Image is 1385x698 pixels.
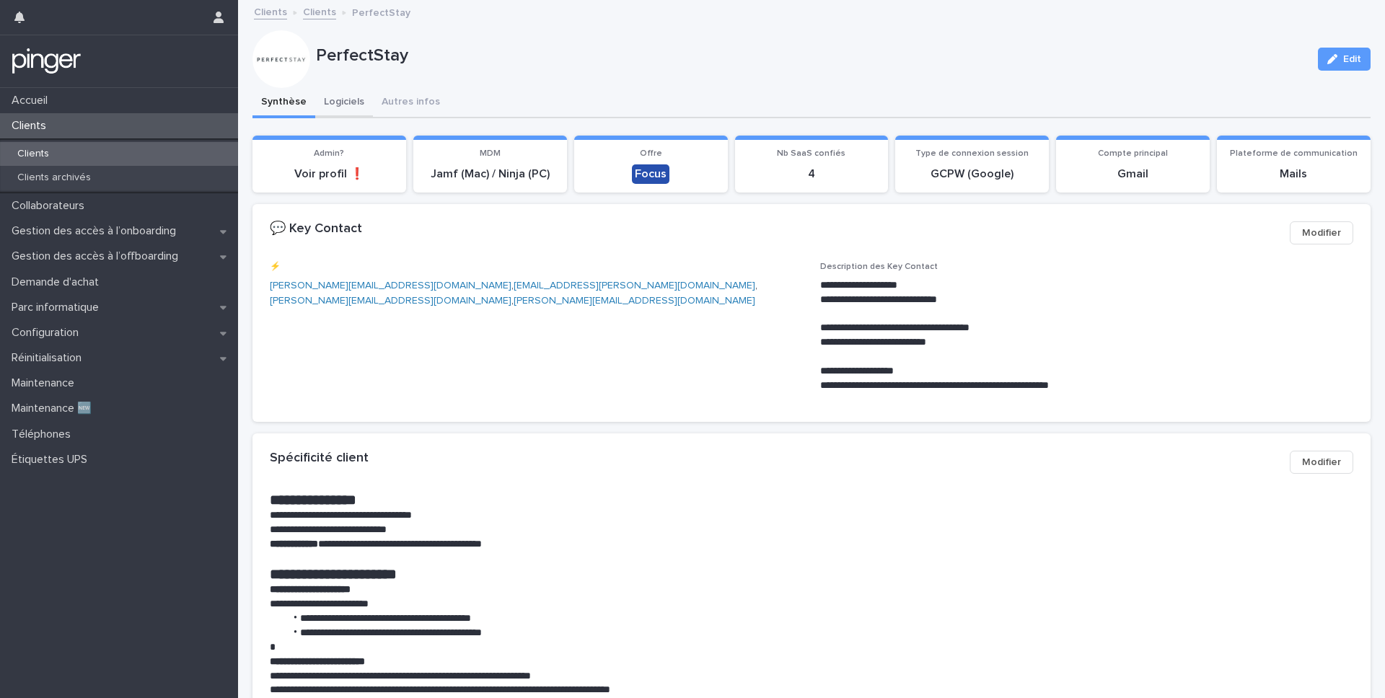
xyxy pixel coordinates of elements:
img: mTgBEunGTSyRkCgitkcU [12,47,82,76]
div: Focus [632,164,669,184]
span: Modifier [1302,226,1341,240]
p: Gestion des accès à l’offboarding [6,249,190,263]
span: Nb SaaS confiés [777,149,845,158]
p: Voir profil ❗ [261,167,397,181]
button: Edit [1318,48,1371,71]
p: Collaborateurs [6,199,96,213]
button: Autres infos [373,88,449,118]
p: PerfectStay [352,4,410,19]
p: Maintenance 🆕 [6,402,103,415]
p: Réinitialisation [6,351,93,365]
span: Type de connexion session [915,149,1029,158]
span: Admin? [314,149,344,158]
button: Logiciels [315,88,373,118]
span: Description des Key Contact [820,262,938,271]
a: [PERSON_NAME][EMAIL_ADDRESS][DOMAIN_NAME] [270,280,511,291]
p: Clients [6,119,58,133]
p: 4 [744,167,880,181]
span: Plateforme de communication [1230,149,1358,158]
p: Configuration [6,326,90,340]
p: Parc informatique [6,301,110,314]
p: Gmail [1065,167,1201,181]
a: Clients [254,3,287,19]
span: Modifier [1302,455,1341,469]
p: Accueil [6,94,59,107]
a: [PERSON_NAME][EMAIL_ADDRESS][DOMAIN_NAME] [270,296,511,306]
p: Maintenance [6,376,86,390]
p: Clients archivés [6,172,102,184]
span: Edit [1343,54,1361,64]
h2: 💬 Key Contact [270,221,362,237]
p: GCPW (Google) [904,167,1040,181]
p: Demande d'achat [6,275,110,289]
p: Jamf (Mac) / Ninja (PC) [422,167,558,181]
span: MDM [480,149,501,158]
a: [PERSON_NAME][EMAIL_ADDRESS][DOMAIN_NAME] [514,296,755,306]
a: Clients [303,3,336,19]
p: Gestion des accès à l’onboarding [6,224,188,238]
p: Clients [6,148,61,160]
p: Mails [1226,167,1362,181]
button: Synthèse [252,88,315,118]
button: Modifier [1290,451,1353,474]
span: Offre [640,149,662,158]
span: Compte principal [1098,149,1168,158]
p: PerfectStay [316,45,1306,66]
h2: Spécificité client [270,451,369,467]
a: [EMAIL_ADDRESS][PERSON_NAME][DOMAIN_NAME] [514,280,755,291]
p: Téléphones [6,428,82,441]
button: Modifier [1290,221,1353,244]
span: ⚡️ [270,262,281,271]
p: , , , [270,278,803,309]
p: Étiquettes UPS [6,453,99,467]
